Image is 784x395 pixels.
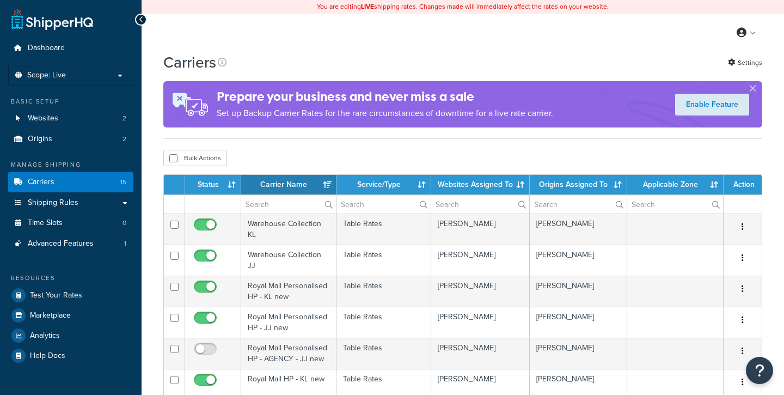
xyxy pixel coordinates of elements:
td: [PERSON_NAME] [431,276,530,307]
th: Action [724,175,762,195]
td: [PERSON_NAME] [530,245,627,276]
a: Shipping Rules [8,193,133,213]
td: [PERSON_NAME] [530,307,627,338]
span: Help Docs [30,351,65,361]
a: Help Docs [8,346,133,366]
span: 0 [122,218,126,228]
img: ad-rules-rateshop-fe6ec290ccb7230408bd80ed9643f0289d75e0ffd9eb532fc0e269fcd187b520.png [163,81,217,127]
span: Marketplace [30,311,71,320]
input: Search [241,195,336,214]
p: Set up Backup Carrier Rates for the rare circumstances of downtime for a live rate carrier. [217,106,553,121]
span: Origins [28,135,52,144]
h1: Carriers [163,52,216,73]
li: Origins [8,129,133,149]
button: Bulk Actions [163,150,227,166]
input: Search [627,195,723,214]
th: Origins Assigned To: activate to sort column ascending [530,175,627,195]
td: Warehouse Collection JJ [241,245,336,276]
div: Resources [8,274,133,283]
th: Applicable Zone: activate to sort column ascending [627,175,724,195]
a: Settings [728,55,762,70]
th: Service/Type: activate to sort column ascending [336,175,431,195]
span: 15 [120,178,126,187]
td: [PERSON_NAME] [431,214,530,245]
a: Carriers 15 [8,172,133,192]
li: Carriers [8,172,133,192]
td: Royal Mail Personalised HP - KL new [241,276,336,307]
a: Websites 2 [8,108,133,129]
span: 2 [122,135,126,144]
td: Royal Mail Personalised HP - AGENCY - JJ new [241,338,336,369]
td: Royal Mail Personalised HP - JJ new [241,307,336,338]
span: Websites [28,114,58,123]
li: Advanced Features [8,234,133,254]
li: Time Slots [8,213,133,233]
td: Table Rates [336,245,431,276]
a: ShipperHQ Home [11,8,93,30]
div: Manage Shipping [8,160,133,169]
th: Websites Assigned To: activate to sort column ascending [431,175,530,195]
a: Enable Feature [675,94,749,116]
th: Status: activate to sort column ascending [185,175,241,195]
td: Table Rates [336,214,431,245]
span: Test Your Rates [30,291,82,300]
a: Origins 2 [8,129,133,149]
td: [PERSON_NAME] [530,214,627,245]
td: [PERSON_NAME] [431,307,530,338]
input: Search [530,195,627,214]
a: Time Slots 0 [8,213,133,233]
td: Table Rates [336,307,431,338]
h4: Prepare your business and never miss a sale [217,88,553,106]
input: Search [431,195,529,214]
td: [PERSON_NAME] [530,338,627,369]
span: Time Slots [28,218,63,228]
span: Analytics [30,331,60,341]
td: Table Rates [336,276,431,307]
td: Warehouse Collection KL [241,214,336,245]
td: [PERSON_NAME] [431,245,530,276]
span: Shipping Rules [28,198,78,208]
a: Test Your Rates [8,285,133,305]
span: Carriers [28,178,54,187]
span: 2 [122,114,126,123]
a: Marketplace [8,306,133,325]
td: Table Rates [336,338,431,369]
span: Advanced Features [28,239,94,248]
td: [PERSON_NAME] [431,338,530,369]
td: [PERSON_NAME] [530,276,627,307]
span: 1 [124,239,126,248]
div: Basic Setup [8,97,133,106]
a: Analytics [8,326,133,345]
span: Dashboard [28,44,65,53]
button: Open Resource Center [746,357,773,384]
b: LIVE [361,2,374,11]
span: Scope: Live [27,71,66,80]
input: Search [336,195,431,214]
th: Carrier Name: activate to sort column ascending [241,175,336,195]
a: Advanced Features 1 [8,234,133,254]
li: Websites [8,108,133,129]
a: Dashboard [8,38,133,58]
